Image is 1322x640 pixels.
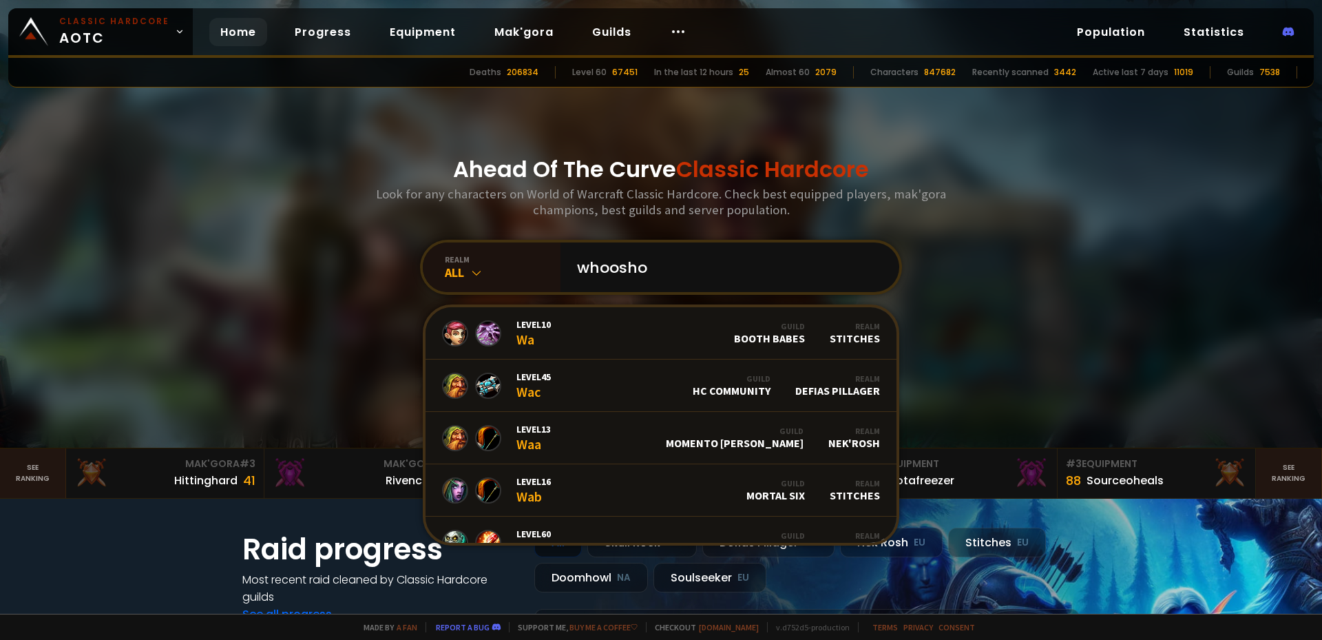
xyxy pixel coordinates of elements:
[1173,18,1255,46] a: Statistics
[242,528,518,571] h1: Raid progress
[948,528,1046,557] div: Stitches
[868,457,1049,471] div: Equipment
[815,66,837,79] div: 2079
[1259,66,1280,79] div: 7538
[693,373,770,398] div: HC Community
[355,622,417,632] span: Made by
[767,622,850,632] span: v. d752d5 - production
[766,66,810,79] div: Almost 60
[516,371,551,400] div: Wac
[1227,66,1254,79] div: Guilds
[242,606,332,622] a: See all progress
[284,18,362,46] a: Progress
[397,622,417,632] a: a fan
[830,530,880,555] div: Stitches
[507,66,538,79] div: 206834
[426,412,896,464] a: Level13WaaGuildMomento [PERSON_NAME]RealmNek'Rosh
[888,472,954,489] div: Notafreezer
[612,66,638,79] div: 67451
[739,66,749,79] div: 25
[828,426,880,450] div: Nek'Rosh
[242,571,518,606] h4: Most recent raid cleaned by Classic Hardcore guilds
[737,571,749,585] small: EU
[746,478,805,488] div: Guild
[972,66,1049,79] div: Recently scanned
[534,563,648,592] div: Doomhowl
[762,530,805,541] div: Guild
[74,457,255,471] div: Mak'Gora
[445,254,560,265] div: realm
[386,472,429,489] div: Rivench
[59,15,169,48] span: AOTC
[1066,18,1156,46] a: Population
[830,530,880,541] div: Realm
[470,66,501,79] div: Deaths
[516,528,551,557] div: Waaà
[830,321,880,331] div: Realm
[795,373,880,398] div: Defias Pillager
[273,457,454,471] div: Mak'Gora
[830,478,880,502] div: Stitches
[370,186,952,218] h3: Look for any characters on World of Warcraft Classic Hardcore. Check best equipped players, mak'g...
[676,154,869,185] span: Classic Hardcore
[762,530,805,555] div: Nihilum
[617,571,631,585] small: NA
[1066,471,1081,490] div: 88
[436,622,490,632] a: Report a bug
[264,448,463,498] a: Mak'Gora#2Rivench100
[572,66,607,79] div: Level 60
[924,66,956,79] div: 847682
[1017,536,1029,550] small: EU
[516,318,551,348] div: Wa
[426,360,896,412] a: Level45WacGuildHC CommunityRealmDefias Pillager
[666,426,804,436] div: Guild
[646,622,759,632] span: Checkout
[666,426,804,450] div: Momento [PERSON_NAME]
[1066,457,1082,471] span: # 3
[8,8,193,55] a: Classic HardcoreAOTC
[840,528,943,557] div: Nek'Rosh
[483,18,565,46] a: Mak'gora
[509,622,638,632] span: Support me,
[699,622,759,632] a: [DOMAIN_NAME]
[693,373,770,384] div: Guild
[1093,66,1168,79] div: Active last 7 days
[379,18,467,46] a: Equipment
[516,371,551,383] span: Level 45
[746,478,805,502] div: Mortal Six
[59,15,169,28] small: Classic Hardcore
[870,66,919,79] div: Characters
[1054,66,1076,79] div: 3442
[1058,448,1256,498] a: #3Equipment88Sourceoheals
[795,373,880,384] div: Realm
[830,478,880,488] div: Realm
[240,457,255,471] span: # 3
[903,622,933,632] a: Privacy
[654,66,733,79] div: In the last 12 hours
[426,517,896,569] a: Level60WaaàGuildNihilumRealmStitches
[830,321,880,345] div: Stitches
[426,307,896,360] a: Level10WaGuildBooth BabesRealmStitches
[734,321,805,331] div: Guild
[569,242,883,292] input: Search a character...
[516,423,551,453] div: Waa
[426,464,896,517] a: Level16WabGuildMortal SixRealmStitches
[516,475,551,488] span: Level 16
[872,622,898,632] a: Terms
[1256,448,1322,498] a: Seeranking
[516,423,551,435] span: Level 13
[734,321,805,345] div: Booth Babes
[445,265,560,280] div: All
[453,153,869,186] h1: Ahead Of The Curve
[1066,457,1247,471] div: Equipment
[516,528,551,540] span: Level 60
[938,622,975,632] a: Consent
[174,472,238,489] div: Hittinghard
[1174,66,1193,79] div: 11019
[1087,472,1164,489] div: Sourceoheals
[653,563,766,592] div: Soulseeker
[569,622,638,632] a: Buy me a coffee
[516,475,551,505] div: Wab
[209,18,267,46] a: Home
[66,448,264,498] a: Mak'Gora#3Hittinghard41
